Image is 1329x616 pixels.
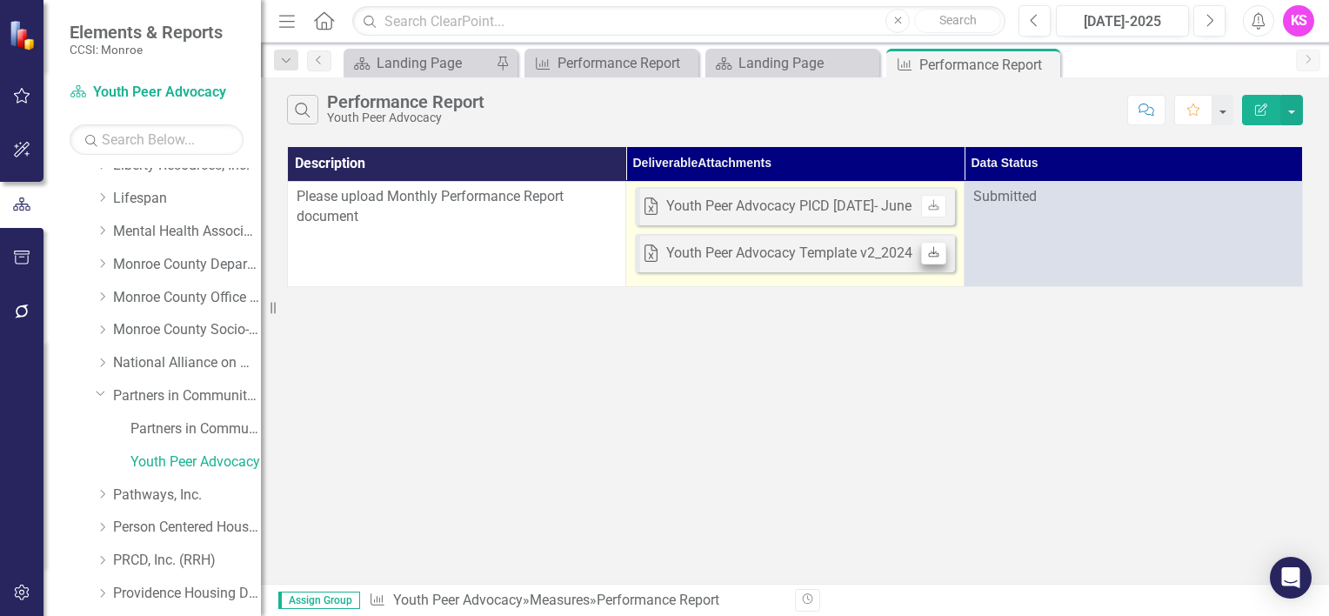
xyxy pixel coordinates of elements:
[348,52,491,74] a: Landing Page
[113,255,261,275] a: Monroe County Department of Social Services
[1056,5,1189,37] button: [DATE]-2025
[1062,11,1183,32] div: [DATE]-2025
[965,181,1303,286] td: Double-Click to Edit
[113,353,261,373] a: National Alliance on Mental Illness
[70,43,223,57] small: CCSI: Monroe
[70,83,244,103] a: Youth Peer Advocacy
[377,52,491,74] div: Landing Page
[278,592,360,609] span: Assign Group
[352,6,1005,37] input: Search ClearPoint...
[130,419,261,439] a: Partners in Community Development (MCOMH Internal)
[626,181,965,286] td: Double-Click to Edit
[113,518,261,538] a: Person Centered Housing Options, Inc.
[113,386,261,406] a: Partners in Community Development
[914,9,1001,33] button: Search
[393,592,523,608] a: Youth Peer Advocacy
[113,485,261,506] a: Pathways, Inc.
[113,551,261,571] a: PRCD, Inc. (RRH)
[70,124,244,155] input: Search Below...
[327,111,484,124] div: Youth Peer Advocacy
[558,52,694,74] div: Performance Report
[327,92,484,111] div: Performance Report
[369,591,782,611] div: » »
[666,244,965,264] div: Youth Peer Advocacy Template v2_2024_-ST.xlsx
[529,52,694,74] a: Performance Report
[288,181,626,286] td: Double-Click to Edit
[973,188,1037,204] span: Submitted
[597,592,719,608] div: Performance Report
[7,18,40,51] img: ClearPoint Strategy
[70,22,223,43] span: Elements & Reports
[530,592,590,608] a: Measures
[710,52,875,74] a: Landing Page
[939,13,977,27] span: Search
[297,188,564,224] span: Please upload Monthly Performance Report document
[919,54,1056,76] div: Performance Report
[666,197,939,217] div: Youth Peer Advocacy PICD [DATE]- June.xlsx
[113,222,261,242] a: Mental Health Association
[113,584,261,604] a: Providence Housing Development Corporation
[738,52,875,74] div: Landing Page
[130,452,261,472] a: Youth Peer Advocacy
[113,288,261,308] a: Monroe County Office of Mental Health
[113,320,261,340] a: Monroe County Socio-Legal Center
[113,189,261,209] a: Lifespan
[1283,5,1314,37] button: KS
[1270,557,1312,599] div: Open Intercom Messenger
